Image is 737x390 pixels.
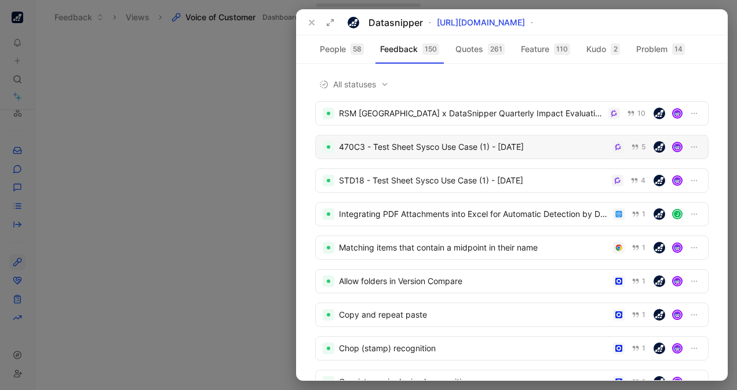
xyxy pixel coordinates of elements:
[642,211,645,218] span: 1
[632,40,689,58] button: Problem
[642,378,645,385] span: 1
[422,43,439,55] div: 150
[654,343,665,354] img: 31327841-222b-4347-9571-07eb47e694c5.jpg
[673,210,681,218] div: J
[315,202,709,226] a: Integrating PDF Attachments into Excel for Automatic Detection by DataSnipper1J
[351,43,364,55] div: 58
[451,40,509,58] button: Quotes
[315,40,368,58] button: People
[348,17,359,28] img: logo
[654,108,665,119] img: 31327841-222b-4347-9571-07eb47e694c5.jpg
[339,308,608,322] div: Copy and repeat paste
[673,378,681,386] img: avatar
[654,376,665,388] img: 31327841-222b-4347-9571-07eb47e694c5.jpg
[654,141,665,153] img: 31327841-222b-4347-9571-07eb47e694c5.jpg
[315,77,393,92] button: All statuses
[339,140,608,154] div: 470C3 - Test Sheet Sysco Use Case (1) - [DATE]
[642,244,645,251] span: 1
[375,40,444,58] button: Feedback
[654,242,665,253] img: 31327841-222b-4347-9571-07eb47e694c5.jpg
[629,241,648,254] button: 1
[673,143,681,151] img: avatar
[629,275,648,288] button: 1
[339,341,608,355] div: Chop (stamp) recognition
[339,375,608,389] div: Consistency in decimal recognition
[315,168,709,193] a: STD18 - Test Sheet Sysco Use Case (1) - [DATE]4avatar
[628,174,648,187] button: 4
[315,101,709,126] a: RSM [GEOGRAPHIC_DATA] x DataSnipper Quarterly Impact Evaluation – Review & Planning-20250808 1340...
[642,278,645,285] span: 1
[673,277,681,285] img: avatar
[582,40,625,58] button: Kudo
[339,207,608,221] div: Integrating PDF Attachments into Excel for Automatic Detection by DataSnipper
[654,309,665,321] img: 31327841-222b-4347-9571-07eb47e694c5.jpg
[488,43,505,55] div: 261
[654,208,665,220] img: 31327841-222b-4347-9571-07eb47e694c5.jpg
[629,208,648,220] button: 1
[437,17,525,27] a: [URL][DOMAIN_NAME]
[315,135,709,159] a: 470C3 - Test Sheet Sysco Use Case (1) - [DATE]5avatar
[629,308,648,321] button: 1
[637,110,645,117] span: 10
[654,175,665,186] img: 31327841-222b-4347-9571-07eb47e694c5.jpg
[673,244,681,252] img: avatar
[672,43,685,55] div: 14
[673,344,681,352] img: avatar
[641,144,645,150] span: 5
[315,269,709,293] a: Allow folders in Version Compare1avatar
[339,241,608,255] div: Matching items that contain a midpoint in their name
[554,43,570,55] div: 110
[673,176,681,185] img: avatar
[629,342,648,355] button: 1
[339,274,608,288] div: Allow folders in Version Compare
[673,311,681,319] img: avatar
[641,177,645,184] span: 4
[315,336,709,360] a: Chop (stamp) recognition1avatar
[625,107,648,120] button: 10
[611,43,620,55] div: 2
[629,376,648,388] button: 1
[315,236,709,260] a: Matching items that contain a midpoint in their name1avatar
[629,141,648,153] button: 5
[339,106,604,120] div: RSM [GEOGRAPHIC_DATA] x DataSnipper Quarterly Impact Evaluation – Review & Planning-20250808 1340...
[516,40,575,58] button: Feature
[654,275,665,287] img: 31327841-222b-4347-9571-07eb47e694c5.jpg
[315,303,709,327] a: Copy and repeat paste1avatar
[368,16,423,30] div: Datasnipper
[642,311,645,318] span: 1
[319,78,389,91] span: All statuses
[642,345,645,352] span: 1
[339,174,607,187] div: STD18 - Test Sheet Sysco Use Case (1) - [DATE]
[673,109,681,117] img: avatar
